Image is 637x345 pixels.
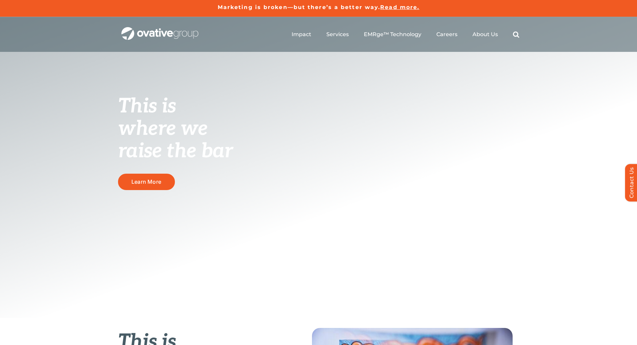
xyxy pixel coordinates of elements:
[472,31,498,38] a: About Us
[118,94,176,118] span: This is
[436,31,457,38] a: Careers
[326,31,349,38] a: Services
[121,26,198,33] a: OG_Full_horizontal_WHT
[380,4,419,10] a: Read more.
[118,117,233,163] span: where we raise the bar
[292,31,311,38] a: Impact
[118,174,175,190] a: Learn More
[364,31,421,38] a: EMRge™ Technology
[513,31,519,38] a: Search
[218,4,381,10] a: Marketing is broken—but there’s a better way.
[131,179,161,185] span: Learn More
[292,24,519,45] nav: Menu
